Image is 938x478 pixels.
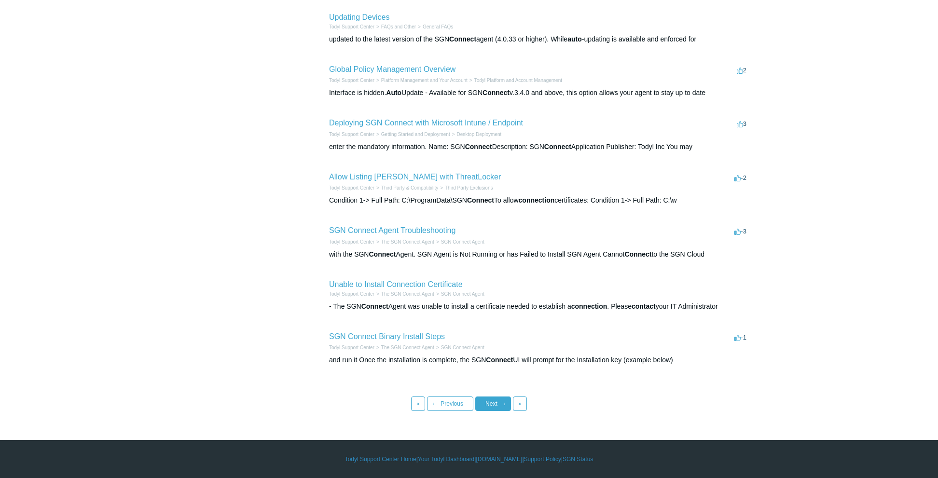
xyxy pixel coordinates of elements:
[374,290,434,298] li: The SGN Connect Agent
[734,228,746,235] span: -3
[416,23,453,30] li: General FAQs
[329,65,455,73] a: Global Policy Management Overview
[563,455,593,464] a: SGN Status
[329,34,749,44] div: updated to the latest version of the SGN agent (4.0.33 or higher). While -updating is available a...
[734,174,746,181] span: -2
[329,24,374,29] a: Todyl Support Center
[475,396,511,411] a: Next
[329,195,749,205] div: Condition 1-> Full Path: C:\ProgramData\SGN To allow certificates: Condition 1-> Full Path: C:\w
[329,345,374,350] a: Todyl Support Center
[467,196,494,204] em: Connect
[374,344,434,351] li: The SGN Connect Agent
[485,400,497,407] span: Next
[381,345,434,350] a: The SGN Connect Agent
[476,455,522,464] a: [DOMAIN_NAME]
[361,302,388,310] em: Connect
[457,132,502,137] a: Desktop Deployment
[441,400,463,407] span: Previous
[329,226,455,234] a: SGN Connect Agent Troubleshooting
[329,290,374,298] li: Todyl Support Center
[504,400,506,407] span: ›
[445,185,493,191] a: Third Party Exclusions
[386,89,401,96] em: Auto
[329,142,749,152] div: enter the mandatory information. Name: SGN Description: SGN Application Publisher: Todyl Inc You may
[465,143,492,150] em: Connect
[329,23,374,30] li: Todyl Support Center
[329,249,749,259] div: with the SGN Agent. SGN Agent is Not Running or has Failed to Install SGN Agent Cannot to the SGN...
[567,35,582,43] em: auto
[474,78,562,83] a: Todyl Platform and Account Management
[432,400,434,407] span: ‹
[441,345,484,350] a: SGN Connect Agent
[468,77,562,84] li: Todyl Platform and Account Management
[329,77,374,84] li: Todyl Support Center
[329,131,374,138] li: Todyl Support Center
[624,250,651,258] em: Connect
[381,291,434,297] a: The SGN Connect Agent
[329,185,374,191] a: Todyl Support Center
[737,67,746,74] span: 2
[329,173,501,181] a: Allow Listing [PERSON_NAME] with ThreatLocker
[381,132,450,137] a: Getting Started and Deployment
[524,455,561,464] a: Support Policy
[189,455,749,464] div: | | | |
[374,77,468,84] li: Platform Management and Your Account
[329,280,463,288] a: Unable to Install Connection Certificate
[450,131,502,138] li: Desktop Deployment
[329,78,374,83] a: Todyl Support Center
[434,290,484,298] li: SGN Connect Agent
[486,356,513,364] em: Connect
[329,88,749,98] div: Interface is hidden. Update - Available for SGN v.3.4.0 and above, this option allows your agent ...
[737,120,746,127] span: 3
[329,184,374,191] li: Todyl Support Center
[519,196,555,204] em: connection
[329,238,374,246] li: Todyl Support Center
[381,185,438,191] a: Third Party & Compatibility
[518,400,522,407] span: »
[374,238,434,246] li: The SGN Connect Agent
[369,250,396,258] em: Connect
[381,78,468,83] a: Platform Management and Your Account
[329,332,445,341] a: SGN Connect Binary Install Steps
[441,291,484,297] a: SGN Connect Agent
[434,344,484,351] li: SGN Connect Agent
[329,355,749,365] div: and run it Once the installation is complete, the SGN UI will prompt for the Installation key (ex...
[374,184,438,191] li: Third Party & Compatibility
[374,23,416,30] li: FAQs and Other
[544,143,571,150] em: Connect
[423,24,453,29] a: General FAQs
[571,302,607,310] em: connection
[381,239,434,245] a: The SGN Connect Agent
[418,455,474,464] a: Your Todyl Dashboard
[374,131,450,138] li: Getting Started and Deployment
[329,301,749,312] div: - The SGN Agent was unable to install a certificate needed to establish a . Please your IT Admini...
[483,89,510,96] em: Connect
[381,24,416,29] a: FAQs and Other
[329,344,374,351] li: Todyl Support Center
[441,239,484,245] a: SGN Connect Agent
[449,35,476,43] em: Connect
[434,238,484,246] li: SGN Connect Agent
[427,396,473,411] a: Previous
[329,291,374,297] a: Todyl Support Center
[416,400,420,407] span: «
[329,132,374,137] a: Todyl Support Center
[632,302,656,310] em: contact
[329,119,523,127] a: Deploying SGN Connect with Microsoft Intune / Endpoint
[438,184,493,191] li: Third Party Exclusions
[345,455,416,464] a: Todyl Support Center Home
[734,334,746,341] span: -1
[329,239,374,245] a: Todyl Support Center
[329,13,389,21] a: Updating Devices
